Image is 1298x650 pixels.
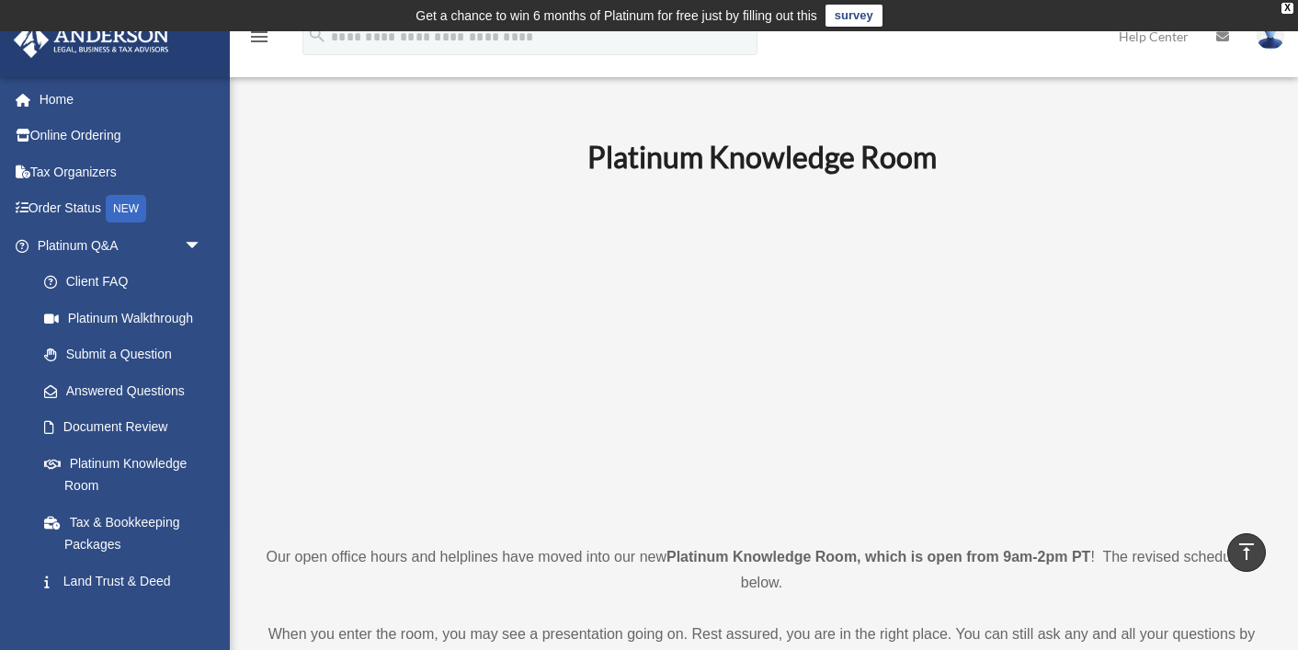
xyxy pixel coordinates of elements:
a: Order StatusNEW [13,190,230,228]
img: Anderson Advisors Platinum Portal [8,22,175,58]
i: menu [248,26,270,48]
a: Home [13,81,230,118]
i: vertical_align_top [1235,541,1258,563]
a: survey [825,5,882,27]
a: Platinum Walkthrough [26,300,230,336]
a: Tax & Bookkeeping Packages [26,504,230,563]
a: Platinum Q&Aarrow_drop_down [13,227,230,264]
div: NEW [106,195,146,222]
strong: Platinum Knowledge Room, which is open from 9am-2pm PT [666,549,1090,564]
div: close [1281,3,1293,14]
i: search [307,25,327,45]
a: Document Review [26,409,230,446]
p: Our open office hours and helplines have moved into our new ! The revised schedule is below. [262,544,1261,596]
a: Land Trust & Deed Forum [26,563,230,621]
img: User Pic [1257,23,1284,50]
a: Answered Questions [26,372,230,409]
a: Platinum Knowledge Room [26,445,221,504]
a: Tax Organizers [13,154,230,190]
a: Online Ordering [13,118,230,154]
b: Platinum Knowledge Room [587,139,937,175]
iframe: 231110_Toby_KnowledgeRoom [486,200,1038,510]
a: vertical_align_top [1227,533,1266,572]
a: menu [248,32,270,48]
a: Client FAQ [26,264,230,301]
div: Get a chance to win 6 months of Platinum for free just by filling out this [416,5,817,27]
span: arrow_drop_down [184,227,221,265]
a: Submit a Question [26,336,230,373]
